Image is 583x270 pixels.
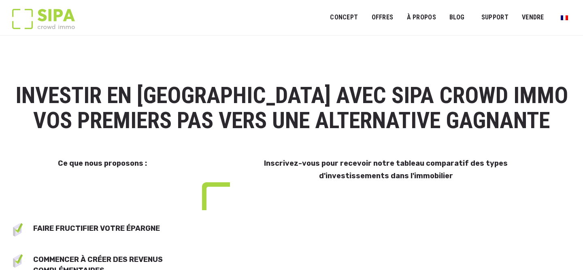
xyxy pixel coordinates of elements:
a: À PROPOS [401,8,441,27]
a: Blog [444,8,470,27]
b: Inscrivez-vous pour recevoir notre tableau comparatif des types d'investissements dans l'immobilier [264,159,508,180]
img: Logo [12,9,75,29]
a: SUPPORT [476,8,514,27]
a: Concept [325,8,363,27]
li: Faire fructifier votre épargne [33,223,192,234]
img: Français [561,15,568,20]
a: Passer à [555,10,573,25]
a: VENDRE [517,8,549,27]
img: Union [202,182,230,210]
nav: Menu principal [330,7,571,27]
a: OFFRES [366,8,398,27]
b: Ce que nous proposons : [58,159,147,168]
h1: INVESTIR EN [GEOGRAPHIC_DATA] AVEC SIPA Crowd Immo VOS PREMIERS PAS VERS UNE ALTERNATIVE GAGNANTE [13,83,570,133]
